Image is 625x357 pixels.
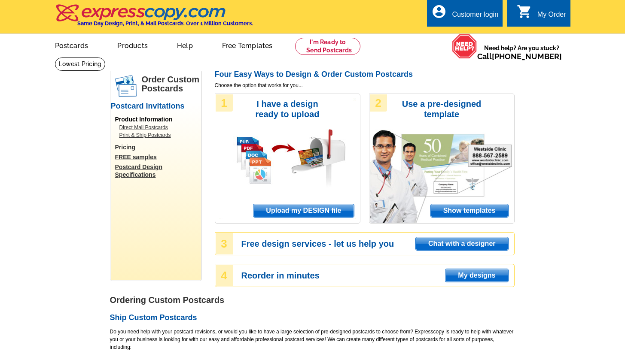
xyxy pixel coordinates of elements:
[416,237,508,250] span: Chat with a designer
[115,143,201,151] a: Pricing
[215,70,515,79] h2: Four Easy Ways to Design & Order Custom Postcards
[115,75,137,97] img: postcards.png
[55,10,253,27] a: Same Day Design, Print, & Mail Postcards. Over 1 Million Customers.
[119,131,197,139] a: Print & Ship Postcards
[241,240,514,248] h3: Free design services - let us help you
[208,35,287,55] a: Free Templates
[398,99,486,119] h3: Use a pre-designed template
[111,102,201,111] h2: Postcard Invitations
[110,295,225,305] strong: Ordering Custom Postcards
[253,204,354,217] span: Upload my DESIGN file
[216,233,233,254] div: 3
[452,11,498,23] div: Customer login
[163,35,207,55] a: Help
[452,34,477,59] img: help
[110,313,515,323] h2: Ship Custom Postcards
[431,4,447,19] i: account_circle
[253,204,354,218] a: Upload my DESIGN file
[241,272,514,279] h3: Reorder in minutes
[115,116,173,123] span: Product Information
[430,204,509,218] a: Show templates
[370,94,387,112] div: 2
[104,35,162,55] a: Products
[119,124,197,131] a: Direct Mail Postcards
[492,52,562,61] a: [PHONE_NUMBER]
[477,44,566,61] span: Need help? Are you stuck?
[115,153,201,161] a: FREE samples
[41,35,102,55] a: Postcards
[537,11,566,23] div: My Order
[244,99,332,119] h3: I have a design ready to upload
[517,4,532,19] i: shopping_cart
[216,265,233,286] div: 4
[431,204,508,217] span: Show templates
[445,269,508,282] a: My designs
[415,237,508,251] a: Chat with a designer
[216,94,233,112] div: 1
[115,163,201,178] a: Postcard Design Specifications
[477,52,562,61] span: Call
[77,20,253,27] h4: Same Day Design, Print, & Mail Postcards. Over 1 Million Customers.
[445,269,508,282] span: My designs
[142,75,201,93] h1: Order Custom Postcards
[215,82,515,89] span: Choose the option that works for you...
[517,9,566,20] a: shopping_cart My Order
[110,328,515,351] p: Do you need help with your postcard revisions, or would you like to have a large selection of pre...
[431,9,498,20] a: account_circle Customer login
